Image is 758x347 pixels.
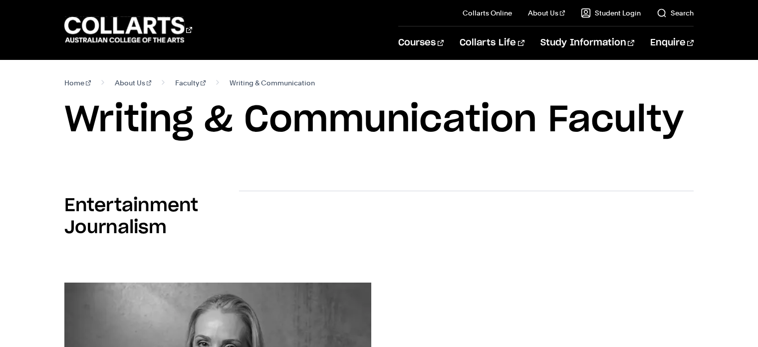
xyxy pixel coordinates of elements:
a: Student Login [581,8,641,18]
a: Search [657,8,694,18]
a: Home [64,76,91,90]
a: About Us [115,76,152,90]
a: Study Information [540,26,634,59]
a: Collarts Life [460,26,524,59]
h1: Writing & Communication Faculty [64,98,694,143]
a: About Us [528,8,565,18]
a: Enquire [650,26,694,59]
a: Collarts Online [463,8,512,18]
span: Writing & Communication [230,76,315,90]
a: Courses [398,26,444,59]
a: Faculty [175,76,206,90]
div: Go to homepage [64,15,192,44]
h2: Entertainment Journalism [64,195,239,239]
